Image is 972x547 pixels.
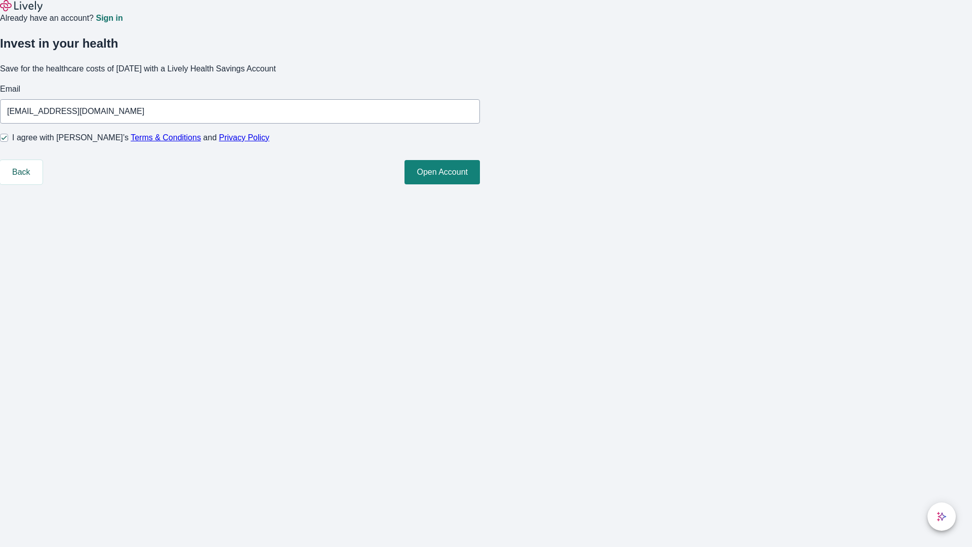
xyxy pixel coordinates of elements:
a: Terms & Conditions [131,133,201,142]
svg: Lively AI Assistant [937,512,947,522]
a: Privacy Policy [219,133,270,142]
span: I agree with [PERSON_NAME]’s and [12,132,269,144]
button: Open Account [404,160,480,184]
button: chat [927,502,956,531]
a: Sign in [96,14,123,22]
